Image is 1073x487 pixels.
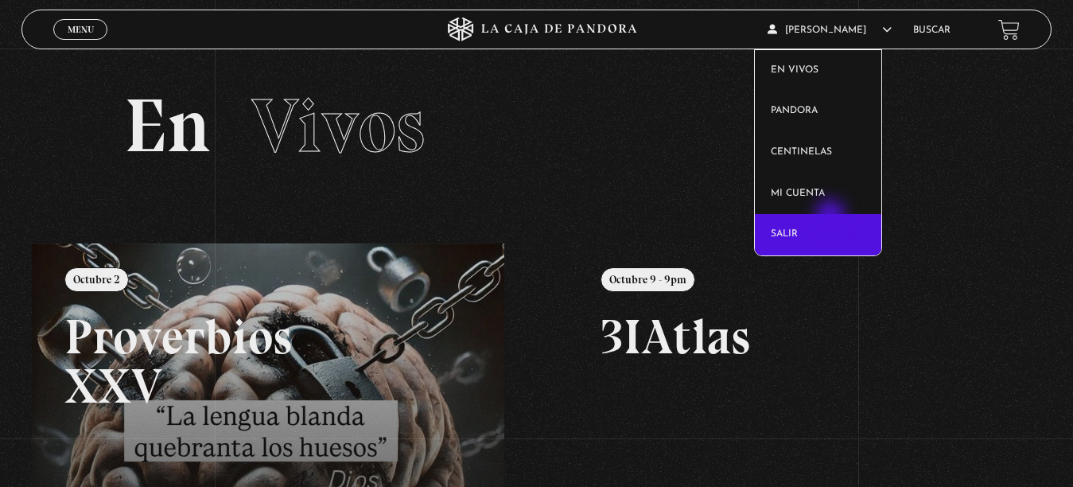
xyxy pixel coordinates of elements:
[755,214,882,255] a: Salir
[755,91,882,132] a: Pandora
[124,88,948,164] h2: En
[68,25,94,34] span: Menu
[755,173,882,215] a: Mi cuenta
[755,50,882,92] a: En vivos
[62,38,99,49] span: Cerrar
[768,25,892,35] span: [PERSON_NAME]
[998,19,1020,41] a: View your shopping cart
[251,80,425,171] span: Vivos
[755,132,882,173] a: Centinelas
[913,25,951,35] a: Buscar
